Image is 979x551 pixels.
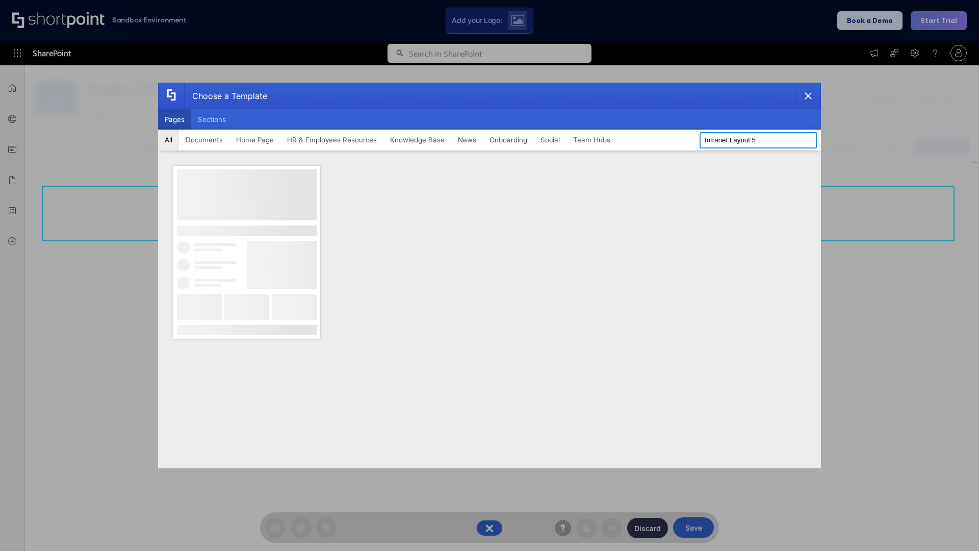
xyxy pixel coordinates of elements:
[383,130,451,150] button: Knowledge Base
[158,130,179,150] button: All
[451,130,483,150] button: News
[158,109,191,130] button: Pages
[566,130,617,150] button: Team Hubs
[229,130,280,150] button: Home Page
[928,502,979,551] iframe: Chat Widget
[184,83,267,109] div: Choose a Template
[534,130,566,150] button: Social
[700,132,817,148] input: Search
[483,130,534,150] button: Onboarding
[158,83,821,468] div: template selector
[191,109,233,130] button: Sections
[179,130,229,150] button: Documents
[280,130,383,150] button: HR & Employees Resources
